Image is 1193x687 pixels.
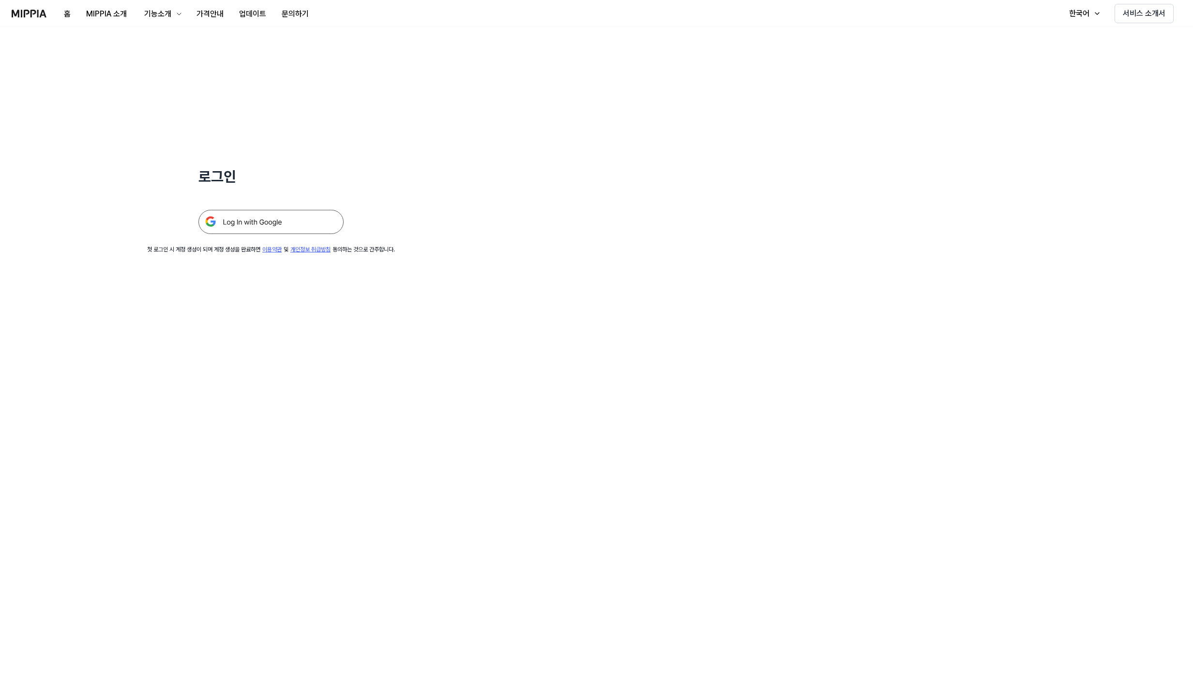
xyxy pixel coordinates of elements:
div: 기능소개 [142,8,173,20]
a: 업데이트 [231,0,274,27]
button: 한국어 [1059,4,1107,23]
button: 업데이트 [231,4,274,24]
h1: 로그인 [198,166,344,187]
a: 개인정보 취급방침 [290,246,331,253]
button: 문의하기 [274,4,317,24]
a: 이용약관 [262,246,282,253]
button: 기능소개 [135,4,189,24]
img: logo [12,10,46,17]
button: 홈 [56,4,78,24]
div: 첫 로그인 시 계정 생성이 되며 계정 생성을 완료하면 및 동의하는 것으로 간주합니다. [147,246,395,254]
button: MIPPIA 소개 [78,4,135,24]
div: 한국어 [1067,8,1091,19]
img: 구글 로그인 버튼 [198,210,344,234]
button: 가격안내 [189,4,231,24]
button: 서비스 소개서 [1115,4,1174,23]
